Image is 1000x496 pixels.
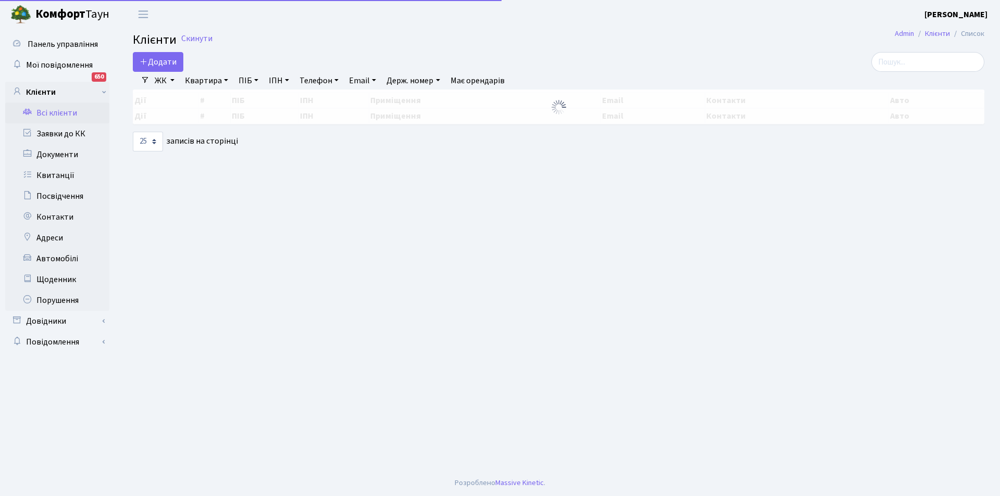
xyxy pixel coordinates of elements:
span: Клієнти [133,31,177,49]
img: Обробка... [551,99,567,116]
span: Панель управління [28,39,98,50]
a: Порушення [5,290,109,311]
b: Комфорт [35,6,85,22]
a: Посвідчення [5,186,109,207]
li: Список [950,28,984,40]
a: Скинути [181,34,213,44]
label: записів на сторінці [133,132,238,151]
a: Клієнти [5,82,109,103]
a: Додати [133,52,183,72]
a: Заявки до КК [5,123,109,144]
a: Квитанції [5,165,109,186]
a: Повідомлення [5,332,109,352]
a: Має орендарів [446,72,509,90]
div: 650 [92,72,106,82]
input: Пошук... [871,52,984,72]
a: Документи [5,144,109,165]
a: Квартира [181,72,232,90]
a: Мої повідомлення650 [5,55,109,75]
img: logo.png [10,4,31,25]
a: Телефон [295,72,343,90]
a: Клієнти [925,28,950,39]
a: ЖК [151,72,179,90]
a: Контакти [5,207,109,227]
a: Щоденник [5,269,109,290]
a: Email [345,72,380,90]
a: Massive Kinetic [495,477,544,488]
a: Автомобілі [5,248,109,269]
a: Довідники [5,311,109,332]
a: ПІБ [234,72,262,90]
a: ІПН [265,72,293,90]
button: Переключити навігацію [130,6,156,23]
span: Додати [140,56,177,68]
a: Панель управління [5,34,109,55]
a: Держ. номер [382,72,444,90]
div: Розроблено . [455,477,545,489]
a: Всі клієнти [5,103,109,123]
select: записів на сторінці [133,132,163,151]
b: [PERSON_NAME] [924,9,988,20]
nav: breadcrumb [879,23,1000,45]
a: Адреси [5,227,109,248]
a: Admin [895,28,914,39]
span: Мої повідомлення [26,59,93,71]
a: [PERSON_NAME] [924,8,988,21]
span: Таун [35,6,109,23]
